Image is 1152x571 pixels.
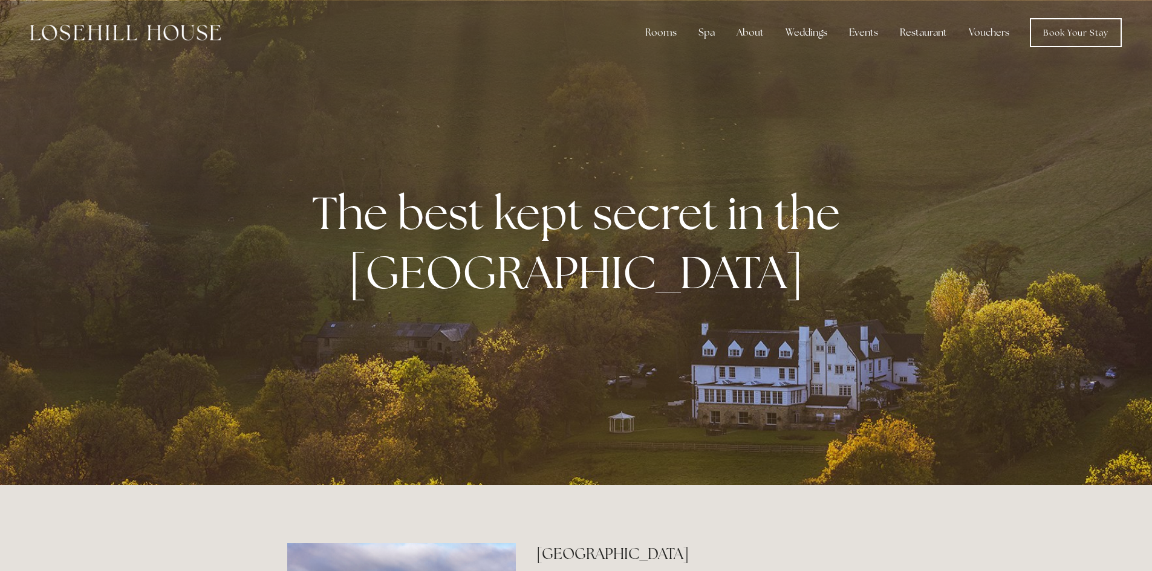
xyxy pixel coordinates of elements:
[312,183,850,302] strong: The best kept secret in the [GEOGRAPHIC_DATA]
[727,21,773,45] div: About
[776,21,837,45] div: Weddings
[1030,18,1122,47] a: Book Your Stay
[839,21,888,45] div: Events
[959,21,1019,45] a: Vouchers
[636,21,686,45] div: Rooms
[689,21,724,45] div: Spa
[890,21,957,45] div: Restaurant
[30,25,221,40] img: Losehill House
[536,543,865,564] h2: [GEOGRAPHIC_DATA]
